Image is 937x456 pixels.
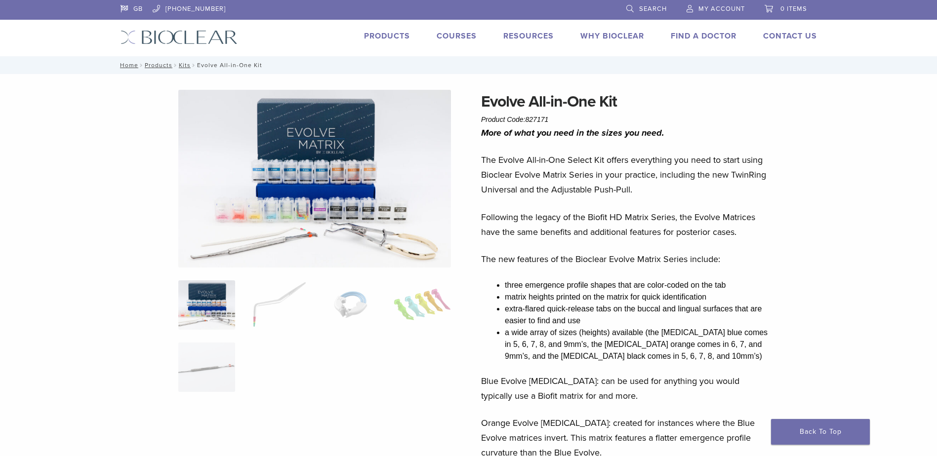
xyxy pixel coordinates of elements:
[503,31,554,41] a: Resources
[437,31,477,41] a: Courses
[639,5,667,13] span: Search
[505,303,772,327] li: extra-flared quick-release tabs on the buccal and lingual surfaces that are easier to find and use
[481,252,772,266] p: The new features of the Bioclear Evolve Matrix Series include:
[191,63,197,68] span: /
[250,280,307,330] img: Evolve All-in-One Kit - Image 2
[580,31,644,41] a: Why Bioclear
[113,56,824,74] nav: Evolve All-in-One Kit
[671,31,736,41] a: Find A Doctor
[505,327,772,362] li: a wide array of sizes (heights) available (the [MEDICAL_DATA] blue comes in 5, 6, 7, 8, and 9mm’s...
[481,210,772,239] p: Following the legacy of the Biofit HD Matrix Series, the Evolve Matrices have the same benefits a...
[179,62,191,69] a: Kits
[178,90,451,267] img: IMG_0457
[771,419,870,445] a: Back To Top
[481,90,772,114] h1: Evolve All-in-One Kit
[117,62,138,69] a: Home
[121,30,238,44] img: Bioclear
[481,115,548,123] span: Product Code:
[172,63,179,68] span: /
[526,115,549,123] span: 827171
[780,5,807,13] span: 0 items
[698,5,745,13] span: My Account
[505,291,772,303] li: matrix heights printed on the matrix for quick identification
[481,152,772,197] p: The Evolve All-in-One Select Kit offers everything you need to start using Bioclear Evolve Matrix...
[481,127,664,138] i: More of what you need in the sizes you need.
[364,31,410,41] a: Products
[394,280,450,330] img: Evolve All-in-One Kit - Image 4
[481,374,772,403] p: Blue Evolve [MEDICAL_DATA]: can be used for anything you would typically use a Biofit matrix for ...
[178,280,235,330] img: IMG_0457-scaled-e1745362001290-300x300.jpg
[138,63,145,68] span: /
[145,62,172,69] a: Products
[763,31,817,41] a: Contact Us
[178,342,235,392] img: Evolve All-in-One Kit - Image 5
[322,280,379,330] img: Evolve All-in-One Kit - Image 3
[505,279,772,291] li: three emergence profile shapes that are color-coded on the tab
